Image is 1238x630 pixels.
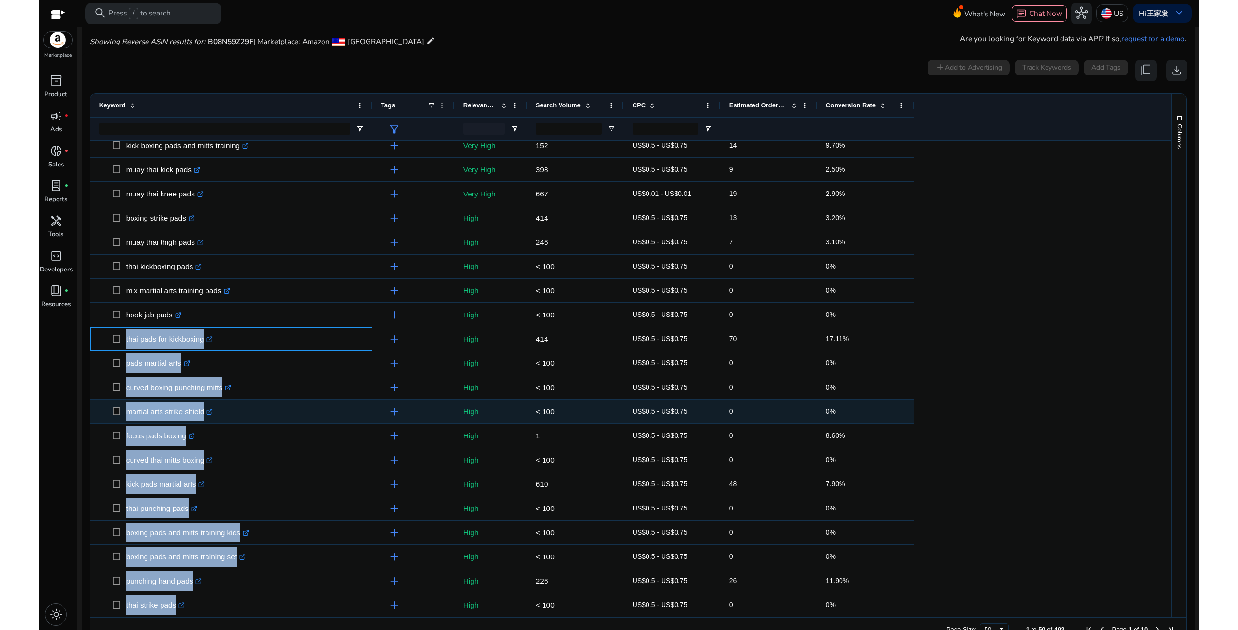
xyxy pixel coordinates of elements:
span: 0 [729,286,733,294]
span: 0 [729,601,733,609]
p: focus pads boxing [126,426,195,446]
p: Tools [48,230,63,240]
span: < 100 [536,553,555,561]
span: 9.70% [826,141,845,149]
span: fiber_manual_record [64,149,69,153]
p: thai pads for kickboxing [126,329,213,349]
a: book_4fiber_manual_recordResources [39,283,73,317]
span: US$0.5 - US$0.75 [633,238,688,246]
span: < 100 [536,311,555,319]
p: High [463,329,518,349]
span: 0 [729,407,733,415]
span: 0% [826,286,836,294]
span: add [388,405,400,418]
span: 0% [826,383,836,391]
span: 226 [536,577,548,585]
span: US$0.5 - US$0.75 [633,335,688,343]
span: 9 [729,165,733,173]
p: muay thai kick pads [126,160,200,180]
span: 0 [729,432,733,439]
span: < 100 [536,504,555,512]
p: Hi [1139,10,1168,17]
span: 8.60% [826,432,845,439]
span: 0% [826,311,836,318]
a: campaignfiber_manual_recordAds [39,107,73,142]
span: add [388,357,400,370]
p: Reports [44,195,67,205]
span: < 100 [536,359,555,367]
img: amazon.svg [44,32,73,48]
p: muay thai knee pads [126,184,204,204]
span: CPC [633,102,646,109]
span: What's New [964,5,1005,22]
span: 0% [826,553,836,560]
p: thai punching pads [126,498,197,518]
p: Are you looking for Keyword data via API? If so, . [960,33,1187,44]
span: keyboard_arrow_down [1173,7,1185,19]
p: Marketplace [44,52,72,59]
a: code_blocksDevelopers [39,248,73,283]
span: handyman [50,215,62,227]
span: 17.11% [826,335,849,343]
a: lab_profilefiber_manual_recordReports [39,178,73,212]
img: us.svg [1101,8,1112,19]
p: punching hand pads [126,571,202,591]
span: add [388,454,400,466]
span: 0% [826,456,836,464]
span: campaign [50,110,62,122]
span: fiber_manual_record [64,289,69,293]
span: add [388,236,400,249]
p: High [463,353,518,373]
span: code_blocks [50,250,62,262]
span: US$0.5 - US$0.75 [633,165,688,173]
span: 1 [536,432,540,440]
span: US$0.5 - US$0.75 [633,456,688,464]
p: High [463,450,518,470]
span: 610 [536,480,548,488]
p: US [1114,5,1123,22]
a: donut_smallfiber_manual_recordSales [39,143,73,178]
span: add [388,139,400,152]
span: Chat Now [1029,8,1062,18]
p: kick pads martial arts [126,474,205,494]
span: 0 [729,528,733,536]
span: add [388,381,400,394]
span: add [388,575,400,587]
span: lab_profile [50,180,62,192]
span: 0 [729,553,733,560]
span: Columns [1175,124,1184,149]
span: download [1170,64,1183,76]
span: add [388,309,400,321]
span: inventory_2 [50,75,62,87]
span: < 100 [536,407,555,416]
a: inventory_2Product [39,73,73,107]
span: US$0.5 - US$0.75 [633,262,688,270]
p: mix martial arts training pads [126,281,230,300]
input: Keyword Filter Input [99,123,350,135]
span: fiber_manual_record [64,184,69,188]
span: US$0.01 - US$0.01 [633,190,691,197]
span: add [388,285,400,297]
span: 48 [729,480,737,488]
p: curved boxing punching mitts [126,377,231,397]
span: US$0.5 - US$0.75 [633,432,688,439]
span: US$0.5 - US$0.75 [633,311,688,318]
p: kick boxing pads and mitts training [126,135,249,155]
p: High [463,498,518,518]
span: US$0.5 - US$0.75 [633,504,688,512]
span: add [388,551,400,563]
a: request for a demo [1121,33,1185,44]
span: / [129,8,138,19]
span: US$0.5 - US$0.75 [633,553,688,560]
p: boxing pads and mitts training set [126,547,246,567]
span: 2.90% [826,190,845,197]
span: add [388,212,400,225]
span: add [388,430,400,442]
span: 3.10% [826,238,845,246]
span: US$0.5 - US$0.75 [633,286,688,294]
button: download [1166,60,1188,81]
span: filter_alt [388,123,400,135]
span: US$0.5 - US$0.75 [633,407,688,415]
p: Press to search [108,8,171,19]
span: donut_small [50,145,62,157]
